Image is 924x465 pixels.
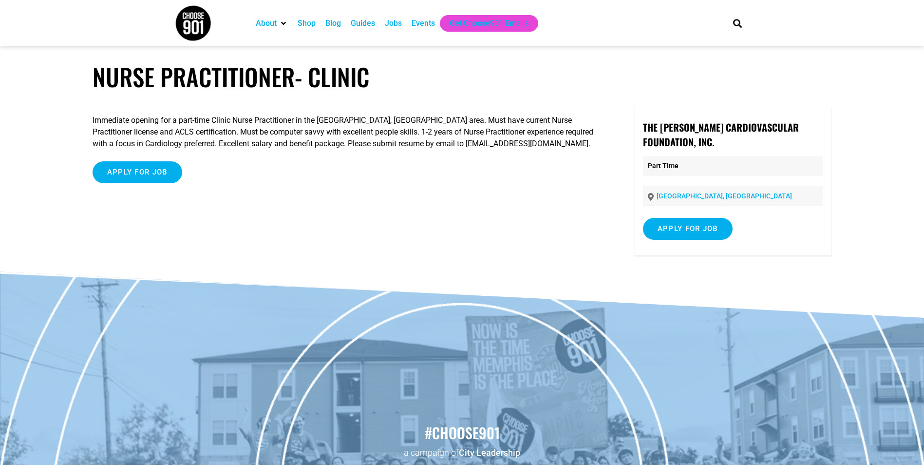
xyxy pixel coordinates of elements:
a: Get Choose901 Emails [450,18,528,29]
a: Jobs [385,18,402,29]
a: [GEOGRAPHIC_DATA], [GEOGRAPHIC_DATA] [657,192,792,200]
nav: Main nav [251,15,717,32]
strong: The [PERSON_NAME] Cardiovascular Foundation, Inc. [643,120,799,149]
h2: #choose901 [5,423,919,443]
input: Apply for job [643,218,733,240]
a: Shop [298,18,316,29]
h1: Nurse Practitioner- Clinic [93,62,832,91]
p: Part Time [643,156,823,176]
a: About [256,18,277,29]
input: Apply for job [93,161,182,183]
a: Blog [325,18,341,29]
p: Immediate opening for a part-time Clinic Nurse Practitioner in the [GEOGRAPHIC_DATA], [GEOGRAPHIC... [93,115,598,150]
div: About [251,15,293,32]
a: Events [412,18,435,29]
p: a campaign of [5,446,919,459]
a: City Leadership [459,447,520,458]
div: Search [729,15,745,31]
a: Guides [351,18,375,29]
